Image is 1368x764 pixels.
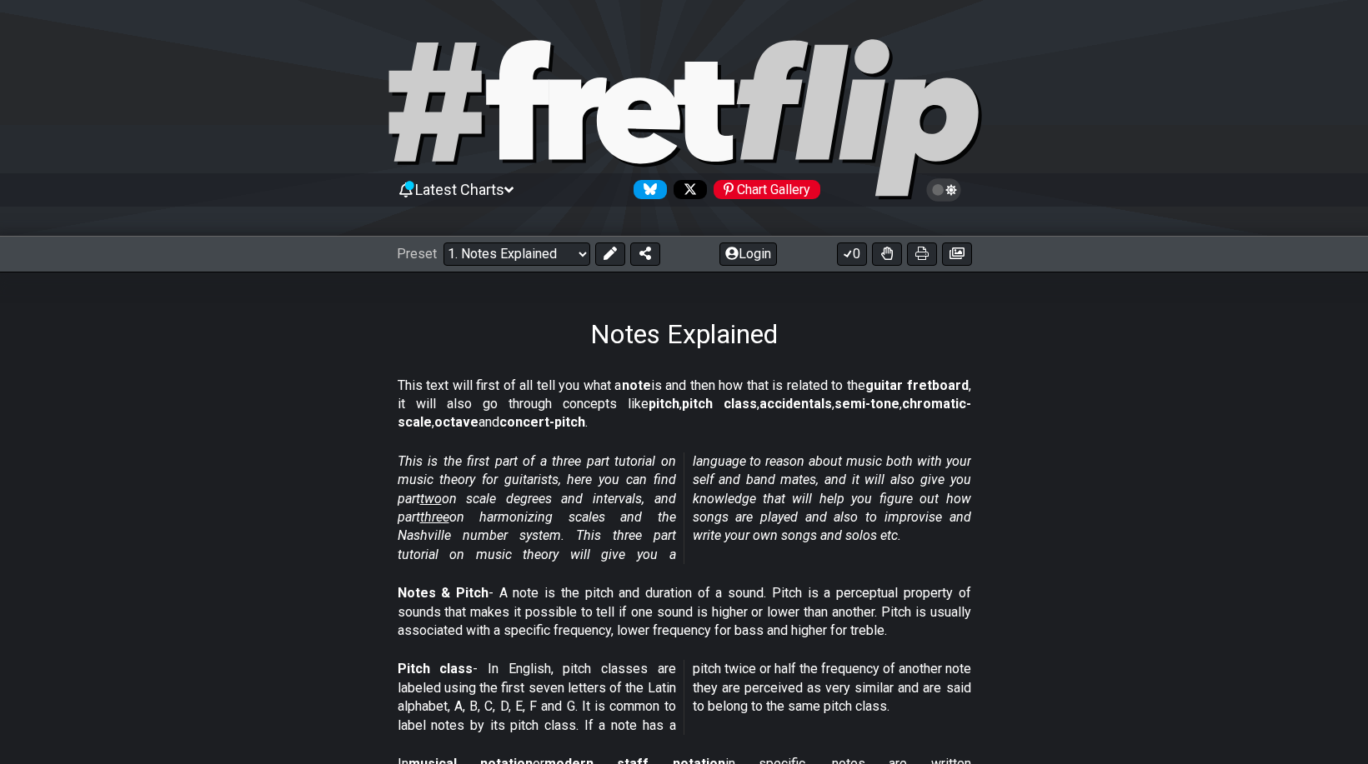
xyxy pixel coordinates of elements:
strong: note [622,377,651,393]
span: Toggle light / dark theme [935,182,954,197]
strong: semi-tone [834,396,899,412]
em: This is the first part of a three part tutorial on music theory for guitarists, here you can find... [398,453,971,562]
button: Create image [942,242,972,266]
h1: Notes Explained [590,318,778,350]
div: Chart Gallery [714,180,820,199]
strong: concert-pitch [499,414,585,430]
span: Latest Charts [415,181,504,198]
button: Print [907,242,937,266]
a: #fretflip at Pinterest [707,180,820,199]
strong: octave [434,414,479,430]
span: Preset [397,246,437,262]
select: Preset [443,242,590,266]
strong: Pitch class [398,661,474,677]
button: 0 [837,242,867,266]
strong: pitch [649,396,679,412]
strong: Notes & Pitch [398,585,489,601]
button: Edit Preset [595,242,625,266]
a: Follow #fretflip at Bluesky [627,180,667,199]
span: two [420,491,442,507]
strong: accidentals [759,396,832,412]
button: Login [719,242,777,266]
strong: pitch class [682,396,757,412]
span: three [420,509,449,525]
button: Toggle Dexterity for all fretkits [872,242,902,266]
p: - In English, pitch classes are labeled using the first seven letters of the Latin alphabet, A, B... [398,660,971,735]
a: Follow #fretflip at X [667,180,707,199]
button: Share Preset [630,242,660,266]
p: - A note is the pitch and duration of a sound. Pitch is a perceptual property of sounds that make... [398,584,971,640]
p: This text will first of all tell you what a is and then how that is related to the , it will also... [398,377,971,432]
strong: guitar fretboard [865,377,969,393]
